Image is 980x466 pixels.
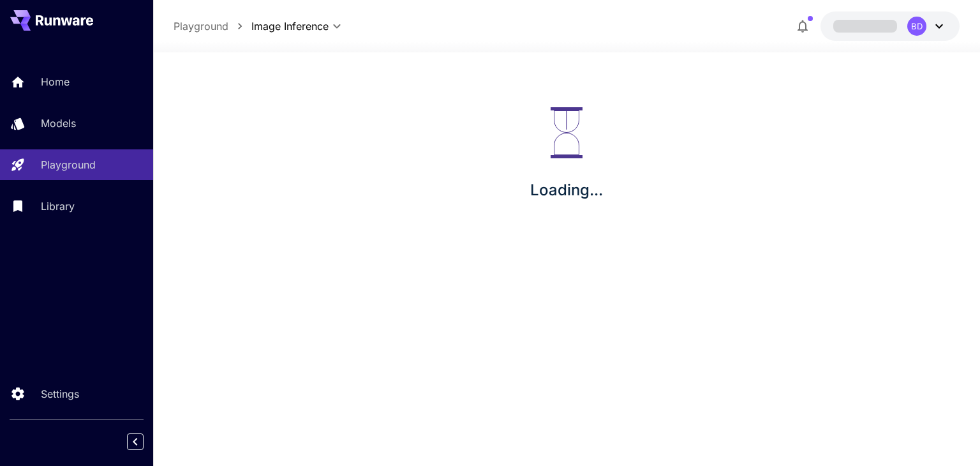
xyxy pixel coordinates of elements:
[137,430,153,453] div: Collapse sidebar
[41,199,75,214] p: Library
[174,19,228,34] a: Playground
[41,157,96,172] p: Playground
[530,179,603,202] p: Loading...
[174,19,251,34] nav: breadcrumb
[41,74,70,89] p: Home
[127,433,144,450] button: Collapse sidebar
[41,116,76,131] p: Models
[907,17,926,36] div: BD
[820,11,960,41] button: BD
[41,386,79,402] p: Settings
[251,19,329,34] span: Image Inference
